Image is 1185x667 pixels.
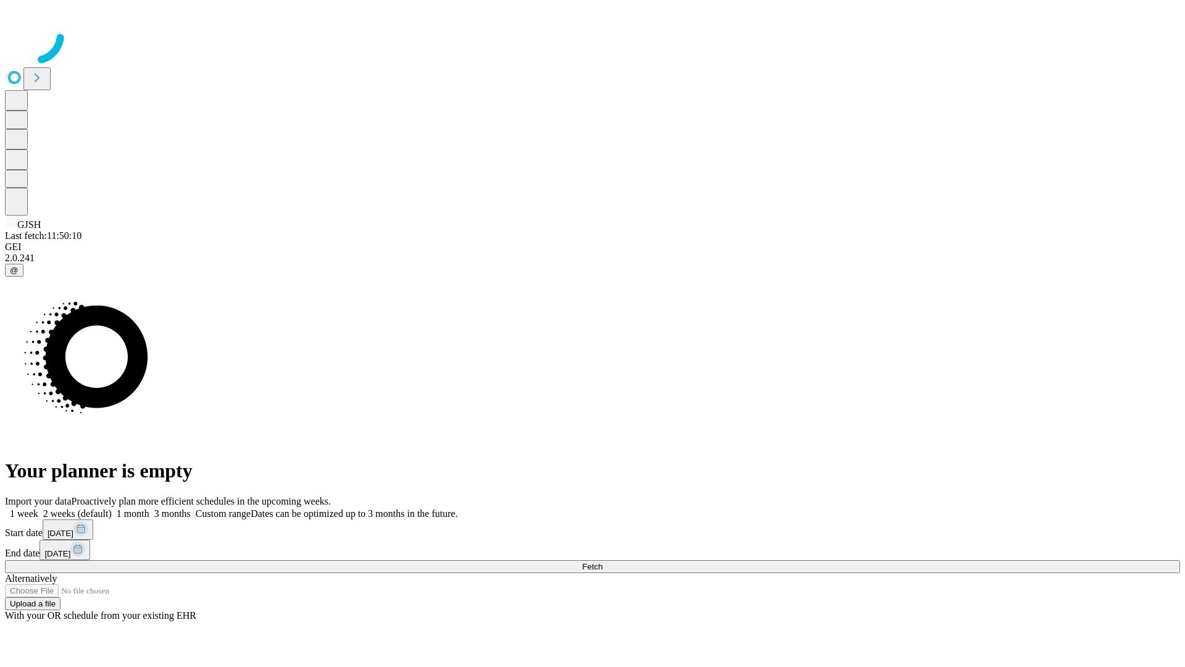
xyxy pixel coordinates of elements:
[5,230,81,241] span: Last fetch: 11:50:10
[5,459,1180,482] h1: Your planner is empty
[154,508,191,519] span: 3 months
[43,508,112,519] span: 2 weeks (default)
[72,496,331,506] span: Proactively plan more efficient schedules in the upcoming weeks.
[251,508,457,519] span: Dates can be optimized up to 3 months in the future.
[582,562,602,571] span: Fetch
[5,253,1180,264] div: 2.0.241
[5,560,1180,573] button: Fetch
[17,219,41,230] span: GJSH
[117,508,149,519] span: 1 month
[5,573,57,584] span: Alternatively
[44,549,70,558] span: [DATE]
[5,496,72,506] span: Import your data
[5,610,196,621] span: With your OR schedule from your existing EHR
[39,540,90,560] button: [DATE]
[196,508,251,519] span: Custom range
[5,597,60,610] button: Upload a file
[10,266,19,275] span: @
[5,540,1180,560] div: End date
[5,241,1180,253] div: GEI
[5,264,23,277] button: @
[5,519,1180,540] div: Start date
[48,529,73,538] span: [DATE]
[10,508,38,519] span: 1 week
[43,519,93,540] button: [DATE]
